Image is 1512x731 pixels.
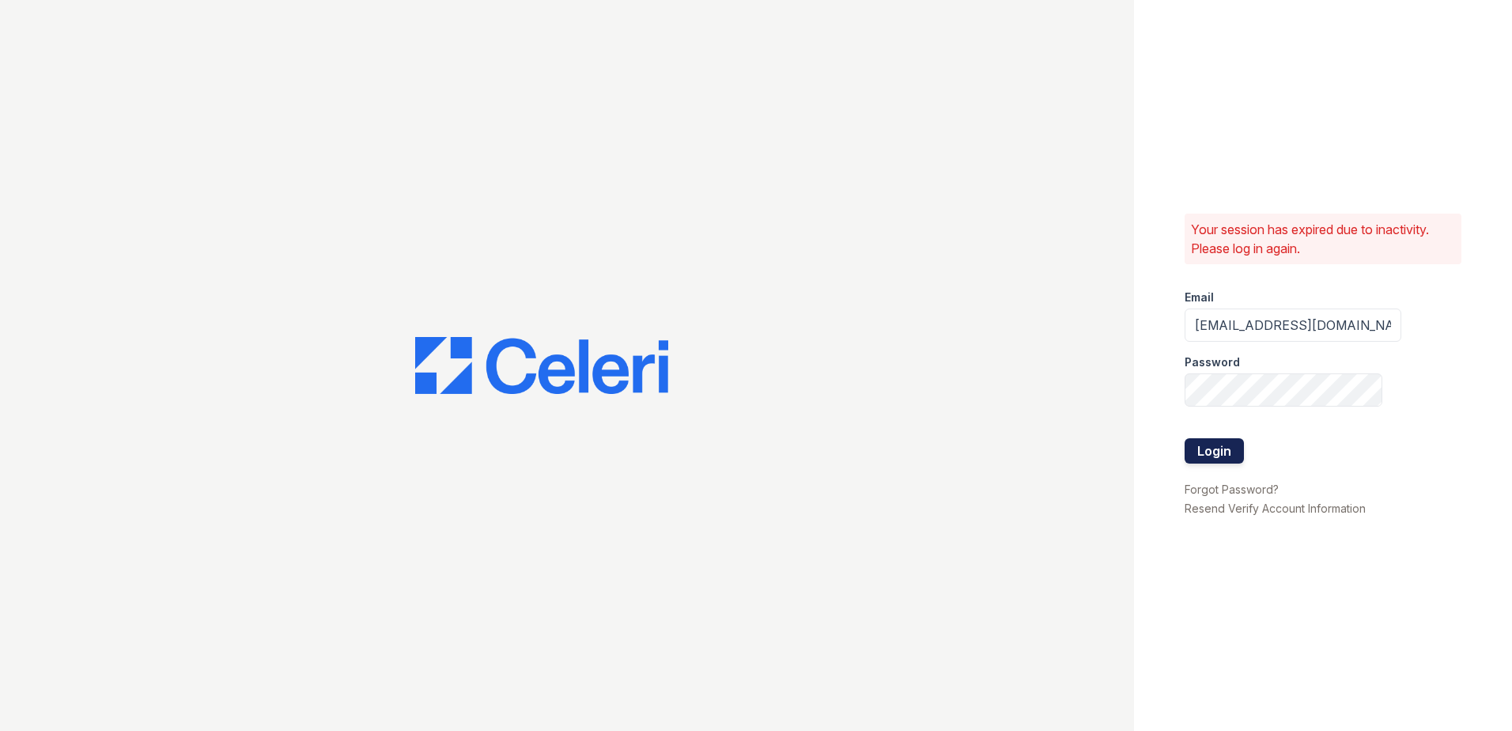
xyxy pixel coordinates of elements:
[1185,483,1279,496] a: Forgot Password?
[1185,502,1366,515] a: Resend Verify Account Information
[1185,290,1214,305] label: Email
[1185,354,1240,370] label: Password
[415,337,668,394] img: CE_Logo_Blue-a8612792a0a2168367f1c8372b55b34899dd931a85d93a1a3d3e32e68fde9ad4.png
[1185,438,1244,464] button: Login
[1191,220,1455,258] p: Your session has expired due to inactivity. Please log in again.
